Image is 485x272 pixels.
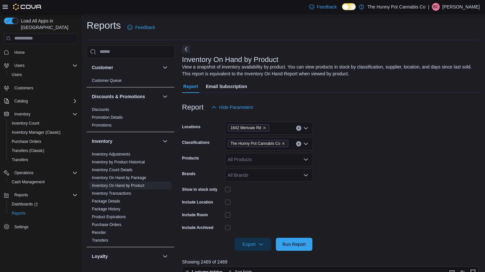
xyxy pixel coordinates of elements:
a: Reorder [92,230,106,235]
a: Customers [12,84,36,92]
span: The Hunny Pot Cannabis Co [231,140,280,147]
button: Transfers [7,155,80,164]
h3: Inventory On Hand by Product [182,56,278,64]
label: Include Location [182,200,213,205]
a: Inventory Count Details [92,168,133,172]
span: Load All Apps in [GEOGRAPHIC_DATA] [18,18,78,31]
span: Feedback [135,24,155,31]
p: [PERSON_NAME] [442,3,480,11]
h1: Reports [87,19,121,32]
div: Discounts & Promotions [87,106,174,132]
span: Reports [9,209,78,217]
span: Customers [12,84,78,92]
a: Inventory Transactions [92,191,131,196]
a: Product Expirations [92,215,126,219]
button: Remove The Hunny Pot Cannabis Co from selection in this group [281,142,285,145]
button: Inventory Count [7,119,80,128]
button: Inventory [1,110,80,119]
span: 1642 Merivale Rd [231,125,261,131]
button: Run Report [276,238,312,251]
a: Promotion Details [92,115,123,120]
a: Package History [92,207,120,211]
label: Include Archived [182,225,213,230]
span: Discounts [92,107,109,112]
span: Export [239,238,267,251]
h3: Report [182,103,204,111]
span: Operations [14,170,34,175]
button: Customers [1,83,80,93]
span: Reports [12,211,25,216]
a: Purchase Orders [9,138,44,145]
span: Catalog [12,97,78,105]
button: Inventory [161,137,169,145]
a: Inventory Adjustments [92,152,130,157]
span: Inventory On Hand by Product [92,183,144,188]
label: Show in stock only [182,187,218,192]
p: Showing 2469 of 2469 [182,259,482,265]
button: Open list of options [303,173,308,178]
p: | [428,3,429,11]
button: Transfers (Classic) [7,146,80,155]
div: View a snapshot of inventory availability by product. You can view products in stock by classific... [182,64,478,77]
span: Customers [14,85,33,91]
span: Settings [14,224,28,230]
span: Settings [12,222,78,231]
p: The Hunny Pot Cannabis Co [367,3,425,11]
a: Feedback [307,0,339,13]
span: Inventory Count [12,121,39,126]
a: Users [9,71,24,79]
button: Operations [12,169,36,177]
span: Inventory by Product Historical [92,159,145,165]
a: Feedback [125,21,158,34]
span: Inventory Transactions [92,191,131,196]
span: Transfers [12,157,28,162]
button: Users [1,61,80,70]
button: Clear input [296,141,301,146]
span: Dashboards [12,202,38,207]
span: Inventory Manager (Classic) [12,130,61,135]
button: Discounts & Promotions [92,93,160,100]
button: Hide Parameters [209,101,256,114]
button: Discounts & Promotions [161,93,169,100]
span: Email Subscription [206,80,247,93]
button: Cash Management [7,177,80,187]
span: 1642 Merivale Rd [228,124,269,131]
button: Open list of options [303,141,308,146]
button: Reports [12,191,31,199]
button: Settings [1,222,80,231]
span: Operations [12,169,78,177]
button: Catalog [12,97,30,105]
span: Transfers (Classic) [12,148,44,153]
span: Inventory Manager (Classic) [9,128,78,136]
a: Reports [9,209,28,217]
a: Home [12,49,27,56]
button: Inventory [12,110,33,118]
a: Inventory On Hand by Package [92,175,146,180]
span: Reorder [92,230,106,235]
button: Next [182,45,190,53]
span: Users [12,72,22,77]
a: Transfers [92,238,108,243]
div: Customer [87,77,174,87]
span: Transfers [9,156,78,164]
span: Purchase Orders [92,222,121,227]
a: Customer Queue [92,78,121,83]
span: Transfers [92,238,108,243]
button: Users [7,70,80,79]
a: Dashboards [7,200,80,209]
input: Dark Mode [342,3,356,10]
span: Cash Management [9,178,78,186]
a: Inventory Count [9,119,42,127]
span: Home [12,48,78,56]
span: Reports [14,192,28,198]
span: Catalog [14,98,28,104]
button: Operations [1,168,80,177]
a: Cash Management [9,178,47,186]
